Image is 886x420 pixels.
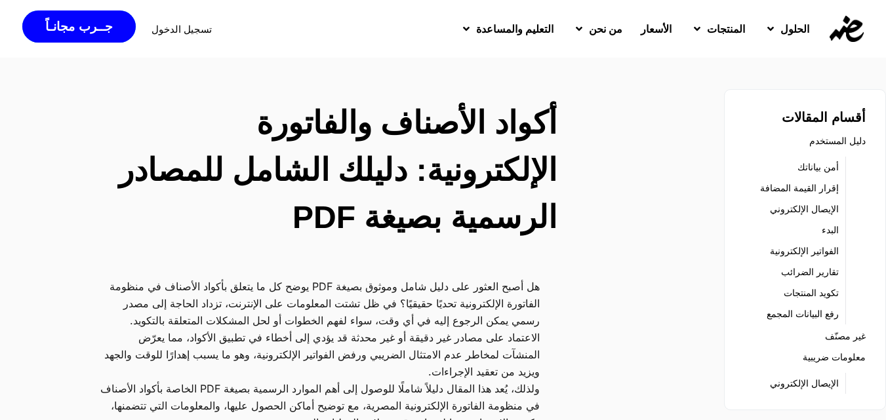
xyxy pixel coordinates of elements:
span: الأسعار [641,21,672,37]
a: الأسعار [632,12,681,46]
span: جــرب مجانـاً [45,20,112,33]
h2: أكواد الأصناف والفاتورة الإلكترونية: دليلك الشامل للمصادر الرسمية بصيغة PDF [114,100,557,241]
a: البدء [822,221,839,239]
a: من نحن [563,12,632,46]
a: التعليم والمساعدة [450,12,563,46]
strong: أقسام المقالات [782,110,866,124]
a: دليل المستخدم [809,132,866,150]
a: الفواتير الإلكترونية [770,242,839,260]
a: الإيصال الإلكتروني [770,374,839,392]
a: الإيصال الإلكتروني [770,200,839,218]
span: المنتجات [707,21,745,37]
a: معلومات ضريبية [803,348,866,366]
a: تقارير الضرائب [781,263,839,281]
a: تكويد المنتجات [784,284,839,302]
a: أمن بياناتك [797,158,839,176]
span: التعليم والمساعدة [476,21,554,37]
a: المنتجات [681,12,754,46]
p: الاعتماد على مصادر غير دقيقة أو غير محدثة قد يؤدي إلى أخطاء في تطبيق الأكواد، مما يعرّض المنشآت ل... [98,329,540,380]
a: غير مصنّف [825,327,866,345]
img: eDariba [830,16,864,42]
a: رفع البيانات المجمع [767,305,839,323]
a: جــرب مجانـاً [22,10,135,43]
span: من نحن [589,21,622,37]
a: إقرار القيمة المضافة [760,179,839,197]
a: الحلول [754,12,818,46]
span: الحلول [780,21,809,37]
a: تسجيل الدخول [151,24,212,34]
p: هل أصبح العثور على دليل شامل وموثوق بصيغة PDF يوضح كل ما يتعلق بأكواد الأصناف في منظومة الفاتورة ... [98,278,540,329]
